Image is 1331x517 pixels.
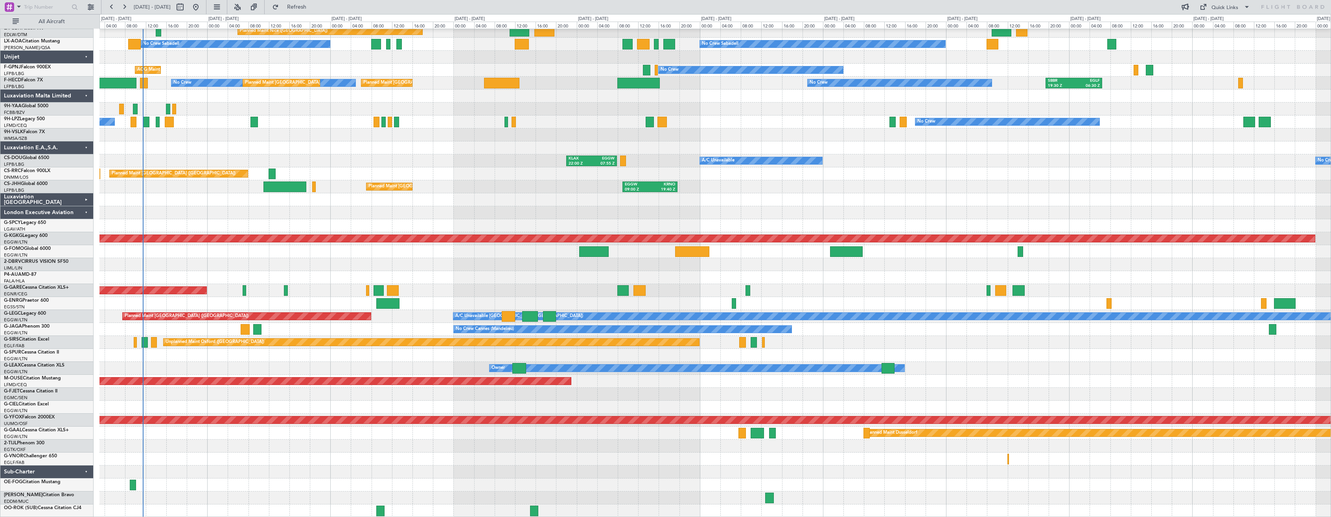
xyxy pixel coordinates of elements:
div: A/C Unavailable [702,155,735,167]
div: 12:00 [1131,22,1151,29]
div: 04:00 [351,22,371,29]
div: 20:00 [1172,22,1192,29]
a: EGGW/LTN [4,434,28,440]
div: 19:40 Z [650,187,675,192]
a: G-VNORChallenger 650 [4,454,57,458]
button: All Aircraft [9,15,85,28]
a: G-GAALCessna Citation XLS+ [4,428,69,433]
span: All Aircraft [20,19,83,24]
a: FALA/HLA [4,278,25,284]
div: 08:00 [125,22,145,29]
div: KRNO [650,182,675,187]
a: 2-DBRVCIRRUS VISION SF50 [4,259,68,264]
span: 9H-YAA [4,104,22,108]
div: 20:00 [187,22,207,29]
div: 00:00 [946,22,966,29]
div: No Crew [661,64,679,76]
div: 20:00 [926,22,946,29]
a: G-JAGAPhenom 300 [4,324,50,329]
a: LFPB/LBG [4,71,24,77]
a: CS-DOUGlobal 6500 [4,156,49,160]
span: CS-DOU [4,156,22,160]
a: OE-FOGCitation Mustang [4,480,61,484]
span: G-JAGA [4,324,22,329]
a: G-KGKGLegacy 600 [4,233,48,238]
span: 9H-VSLK [4,130,23,134]
span: OE-FOG [4,480,22,484]
div: 00:00 [1069,22,1090,29]
span: 2-TIJL [4,441,17,445]
div: 16:00 [412,22,433,29]
span: G-SPUR [4,350,21,355]
a: EGLF/FAB [4,460,24,466]
a: LIML/LIN [4,265,22,271]
div: [DATE] - [DATE] [578,16,608,22]
span: G-SPCY [4,220,21,225]
span: G-FJET [4,389,20,394]
a: 9H-VSLKFalcon 7X [4,130,45,134]
div: Planned Maint Dusseldorf [866,427,917,439]
div: 00:00 [1192,22,1213,29]
a: DNMM/LOS [4,174,28,180]
input: Trip Number [24,1,69,13]
div: 00:00 [453,22,474,29]
div: 16:00 [1151,22,1172,29]
span: [PERSON_NAME] [4,493,42,497]
a: F-GPNJFalcon 900EX [4,65,51,70]
div: 12:00 [1008,22,1028,29]
div: 20:00 [1295,22,1315,29]
div: Planned Maint [GEOGRAPHIC_DATA] ([GEOGRAPHIC_DATA]) [368,181,492,192]
div: [DATE] - [DATE] [824,16,854,22]
a: 2-TIJLPhenom 300 [4,441,44,445]
a: 9H-YAAGlobal 5000 [4,104,48,108]
div: 16:00 [782,22,803,29]
div: 04:00 [597,22,618,29]
div: 12:00 [146,22,166,29]
div: 04:00 [720,22,741,29]
div: 12:00 [638,22,659,29]
span: OO-ROK (SUB) [4,506,38,510]
div: [DATE] - [DATE] [1070,16,1101,22]
a: EGGW/LTN [4,330,28,336]
span: G-LEGC [4,311,21,316]
div: No Crew Cannes (Mandelieu) [456,323,514,335]
div: 19:30 Z [1048,83,1074,89]
a: EGMC/SEN [4,395,28,401]
div: 04:00 [1213,22,1233,29]
a: EGNR/CEG [4,291,28,297]
div: 16:00 [166,22,187,29]
div: 04:00 [966,22,987,29]
div: 09:00 Z [625,187,650,192]
a: LGAV/ATH [4,226,25,232]
div: [DATE] - [DATE] [1193,16,1224,22]
button: Refresh [269,1,316,13]
a: UUMO/OSF [4,421,28,427]
span: G-GAAL [4,428,22,433]
div: EGGW [591,156,615,161]
span: CS-JHH [4,181,21,186]
div: [DATE] - [DATE] [701,16,731,22]
div: 20:00 [803,22,823,29]
div: 00:00 [330,22,351,29]
a: EGGW/LTN [4,369,28,375]
div: Planned Maint Nice ([GEOGRAPHIC_DATA]) [240,25,328,37]
div: 16:00 [536,22,556,29]
div: 08:00 [249,22,269,29]
div: 16:00 [905,22,926,29]
span: G-GARE [4,285,22,290]
a: EDDM/MUC [4,499,29,504]
span: G-ENRG [4,298,22,303]
div: No Crew [810,77,828,89]
span: M-OUSE [4,376,23,381]
span: G-FOMO [4,246,24,251]
div: Planned Maint [GEOGRAPHIC_DATA] ([GEOGRAPHIC_DATA]) [245,77,369,89]
a: 9H-LPZLegacy 500 [4,117,45,121]
a: [PERSON_NAME]/QSA [4,45,50,51]
div: KLAX [569,156,592,161]
a: CS-RRCFalcon 900LX [4,169,50,173]
a: G-ENRGPraetor 600 [4,298,49,303]
a: M-OUSECitation Mustang [4,376,61,381]
div: 12:00 [392,22,412,29]
div: [DATE] - [DATE] [331,16,362,22]
a: LX-AOACitation Mustang [4,39,60,44]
